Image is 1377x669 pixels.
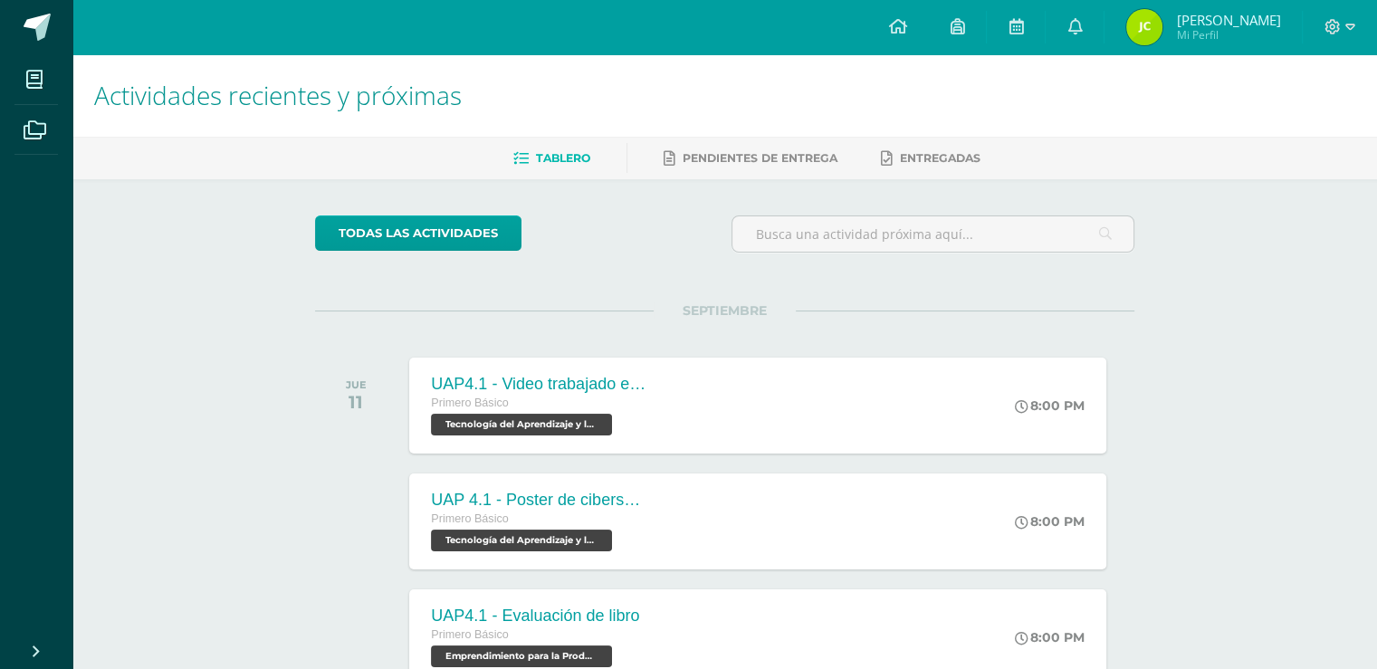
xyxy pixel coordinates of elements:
[1015,397,1085,414] div: 8:00 PM
[346,378,367,391] div: JUE
[431,628,508,641] span: Primero Básico
[881,144,980,173] a: Entregadas
[431,607,639,626] div: UAP4.1 - Evaluación de libro
[1015,513,1085,530] div: 8:00 PM
[315,215,521,251] a: todas las Actividades
[1176,27,1280,43] span: Mi Perfil
[431,645,612,667] span: Emprendimiento para la Productividad y Robótica 'A'
[683,151,837,165] span: Pendientes de entrega
[654,302,796,319] span: SEPTIEMBRE
[513,144,590,173] a: Tablero
[732,216,1133,252] input: Busca una actividad próxima aquí...
[431,414,612,435] span: Tecnología del Aprendizaje y la Comunicación 'A'
[431,512,508,525] span: Primero Básico
[1015,629,1085,645] div: 8:00 PM
[536,151,590,165] span: Tablero
[431,397,508,409] span: Primero Básico
[94,78,462,112] span: Actividades recientes y próximas
[346,391,367,413] div: 11
[431,375,648,394] div: UAP4.1 - Video trabajado en grupos
[1126,9,1162,45] img: 8bb16826ffbcccdbaed492f84f99b511.png
[664,144,837,173] a: Pendientes de entrega
[431,491,648,510] div: UAP 4.1 - Poster de ciberseguridad
[1176,11,1280,29] span: [PERSON_NAME]
[900,151,980,165] span: Entregadas
[431,530,612,551] span: Tecnología del Aprendizaje y la Comunicación 'A'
